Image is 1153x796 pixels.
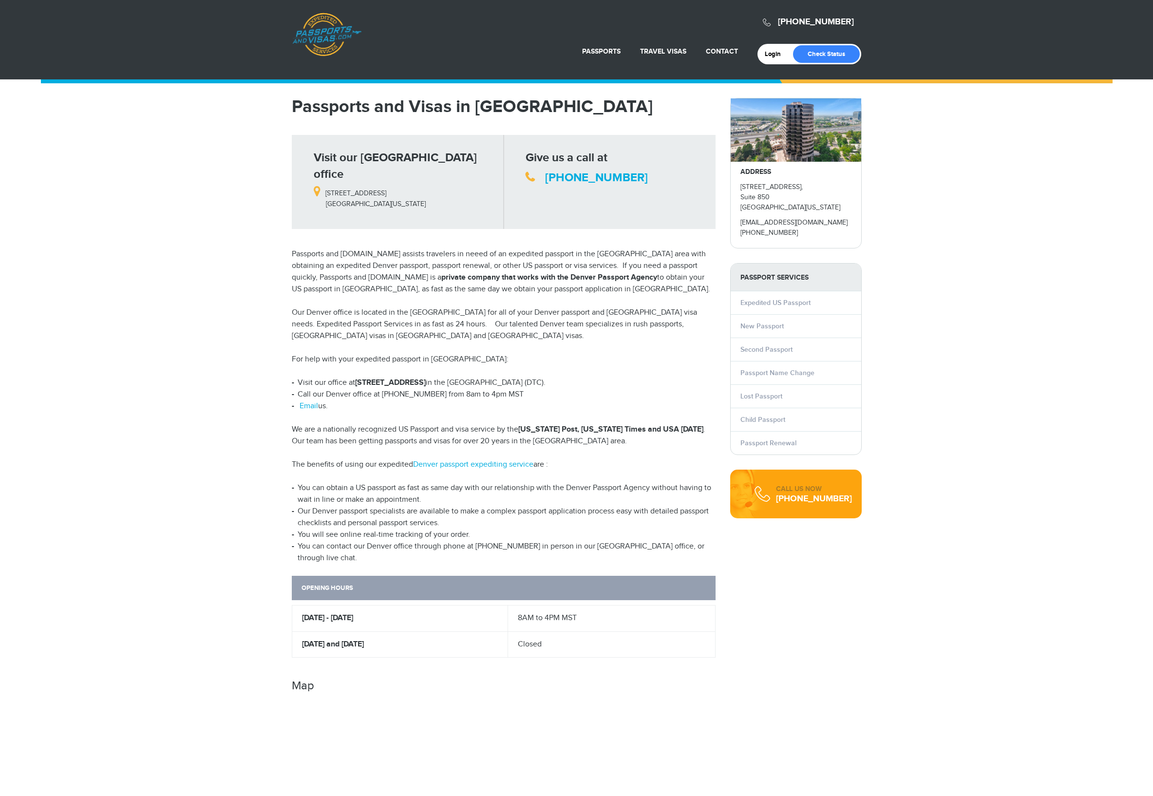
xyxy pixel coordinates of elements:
p: Our Denver office is located in the [GEOGRAPHIC_DATA] for all of your Denver passport and [GEOGRA... [292,307,716,342]
img: passportsandvisas_denver_5251_dtc_parkway_-_28de80_-_029b8f063c7946511503b0bb3931d518761db640.jpg [731,98,861,162]
p: Passports and [DOMAIN_NAME] assists travelers in neeed of an expedited passport in the [GEOGRAPHI... [292,248,716,295]
strong: ADDRESS [740,168,771,176]
strong: Visit our [GEOGRAPHIC_DATA] office [314,151,477,181]
li: You will see online real-time tracking of your order. [292,529,716,541]
a: Lost Passport [740,392,782,400]
p: [STREET_ADDRESS] [GEOGRAPHIC_DATA][US_STATE] [314,183,496,209]
a: Passport Renewal [740,439,796,447]
li: You can contact our Denver office through phone at [PHONE_NUMBER] in person in our [GEOGRAPHIC_DA... [292,541,716,564]
a: [EMAIL_ADDRESS][DOMAIN_NAME] [740,219,848,227]
a: Passports & [DOMAIN_NAME] [292,13,361,57]
strong: [STREET_ADDRESS] [355,378,426,387]
p: For help with your expedited passport in [GEOGRAPHIC_DATA]: [292,354,716,365]
a: [PHONE_NUMBER] [778,17,854,27]
strong: PASSPORT SERVICES [731,264,861,291]
strong: [US_STATE] Post, [US_STATE] Times and USA [DATE] [518,425,703,434]
li: us. [292,400,716,412]
p: The benefits of using our expedited are : [292,459,716,471]
a: [PHONE_NUMBER] [545,171,648,185]
a: Second Passport [740,345,793,354]
a: Passport Name Change [740,369,814,377]
a: Passports [582,47,621,56]
a: Child Passport [740,416,785,424]
strong: Give us a call at [526,151,607,165]
p: We are a nationally recognized US Passport and visa service by the . Our team has been getting pa... [292,424,716,447]
div: CALL US NOW [776,484,852,494]
a: Check Status [793,45,860,63]
strong: [DATE] - [DATE] [302,613,353,623]
a: Denver passport expediting service [413,460,533,469]
a: Email [300,401,318,411]
a: Login [765,50,788,58]
h3: Map [292,667,716,692]
li: Call our Denver office at [PHONE_NUMBER] from 8am to 4pm MST [292,389,716,400]
p: [PHONE_NUMBER] [740,228,851,238]
a: Travel Visas [640,47,686,56]
li: Our Denver passport specialists are available to make a complex passport application process easy... [292,506,716,529]
li: Visit our office at in the [GEOGRAPHIC_DATA] (DTC). [292,377,716,389]
p: [STREET_ADDRESS], Suite 850 [GEOGRAPHIC_DATA][US_STATE] [740,182,851,213]
a: Contact [706,47,738,56]
a: New Passport [740,322,784,330]
li: You can obtain a US passport as fast as same day with our relationship with the Denver Passport A... [292,482,716,506]
th: OPENING HOURS [292,576,508,605]
td: Closed [508,631,716,658]
strong: [DATE] and [DATE] [302,640,364,649]
strong: private company that works with the Denver Passport Agency [441,273,657,282]
div: [PHONE_NUMBER] [776,494,852,504]
td: 8AM to 4PM MST [508,605,716,631]
a: Expedited US Passport [740,299,811,307]
h1: Passports and Visas in [GEOGRAPHIC_DATA] [292,98,716,115]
